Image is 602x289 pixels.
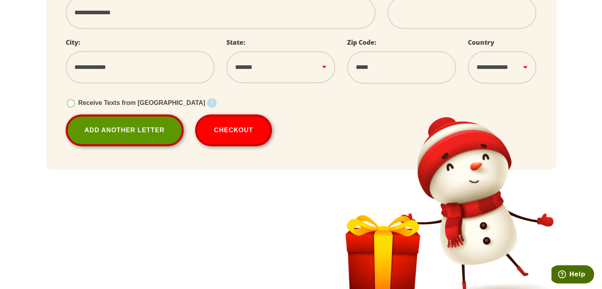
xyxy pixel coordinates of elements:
[66,114,184,146] a: Add Another Letter
[78,99,205,106] span: Receive Texts from [GEOGRAPHIC_DATA]
[66,38,80,47] label: City:
[551,265,594,285] iframe: Opens a widget where you can find more information
[195,114,272,146] button: Checkout
[347,38,376,47] label: Zip Code:
[226,38,245,47] label: State:
[468,38,494,47] label: Country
